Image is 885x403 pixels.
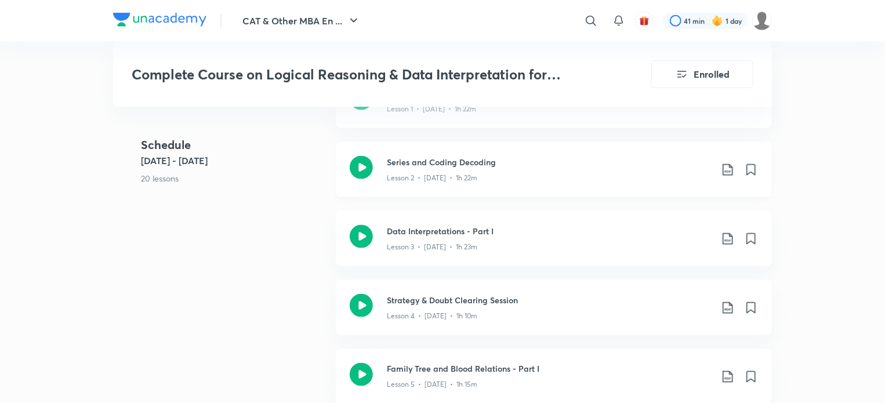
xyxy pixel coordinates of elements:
[387,173,477,183] p: Lesson 2 • [DATE] • 1h 22m
[752,11,772,31] img: Anubhav Singh
[336,280,772,349] a: Strategy & Doubt Clearing SessionLesson 4 • [DATE] • 1h 10m
[387,380,477,390] p: Lesson 5 • [DATE] • 1h 15m
[132,66,586,83] h3: Complete Course on Logical Reasoning & Data Interpretation for NMAT & SNAP 2024
[336,211,772,280] a: Data Interpretations - Part ILesson 3 • [DATE] • 1h 23m
[141,154,327,168] h5: [DATE] - [DATE]
[712,15,723,27] img: streak
[387,225,712,237] h3: Data Interpretations - Part I
[336,142,772,211] a: Series and Coding DecodingLesson 2 • [DATE] • 1h 22m
[651,60,753,88] button: Enrolled
[336,73,772,142] a: Introduction to LR and DI for OMETsLesson 1 • [DATE] • 1h 22m
[113,13,206,30] a: Company Logo
[639,16,650,26] img: avatar
[387,104,476,114] p: Lesson 1 • [DATE] • 1h 22m
[387,311,477,321] p: Lesson 4 • [DATE] • 1h 10m
[387,156,712,168] h3: Series and Coding Decoding
[141,172,327,184] p: 20 lessons
[387,242,477,252] p: Lesson 3 • [DATE] • 1h 23m
[141,136,327,154] h4: Schedule
[635,12,654,30] button: avatar
[235,9,368,32] button: CAT & Other MBA En ...
[387,294,712,306] h3: Strategy & Doubt Clearing Session
[387,363,712,375] h3: Family Tree and Blood Relations - Part I
[113,13,206,27] img: Company Logo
